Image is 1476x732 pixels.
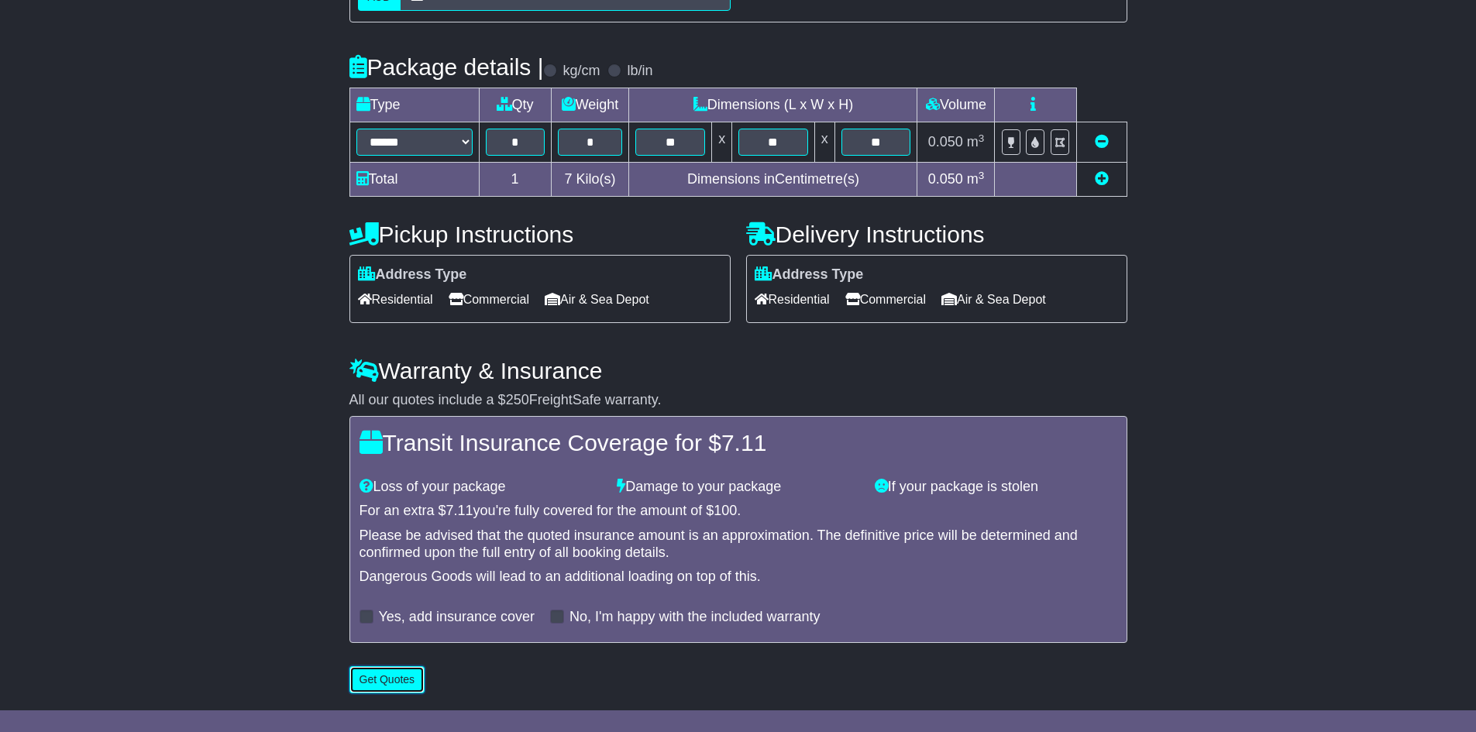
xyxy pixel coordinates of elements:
span: 100 [714,503,737,518]
span: 0.050 [928,134,963,149]
label: Address Type [755,266,864,284]
span: Air & Sea Depot [941,287,1046,311]
td: Kilo(s) [551,163,629,197]
span: 7.11 [721,430,766,455]
span: m [967,171,985,187]
span: m [967,134,985,149]
td: Dimensions (L x W x H) [629,88,917,122]
td: x [814,122,834,163]
span: Commercial [449,287,529,311]
td: Weight [551,88,629,122]
label: kg/cm [563,63,600,80]
span: 250 [506,392,529,407]
span: Air & Sea Depot [545,287,649,311]
span: 7 [564,171,572,187]
sup: 3 [979,132,985,144]
div: If your package is stolen [867,479,1125,496]
sup: 3 [979,170,985,181]
h4: Delivery Instructions [746,222,1127,247]
h4: Package details | [349,54,544,80]
span: Commercial [845,287,926,311]
span: Residential [358,287,433,311]
div: Dangerous Goods will lead to an additional loading on top of this. [360,569,1117,586]
label: No, I'm happy with the included warranty [569,609,821,626]
label: Yes, add insurance cover [379,609,535,626]
h4: Transit Insurance Coverage for $ [360,430,1117,455]
a: Add new item [1095,171,1109,187]
span: 7.11 [446,503,473,518]
label: Address Type [358,266,467,284]
h4: Pickup Instructions [349,222,731,247]
div: All our quotes include a $ FreightSafe warranty. [349,392,1127,409]
label: lb/in [627,63,652,80]
td: Total [349,163,479,197]
td: Qty [479,88,551,122]
h4: Warranty & Insurance [349,358,1127,383]
span: 0.050 [928,171,963,187]
a: Remove this item [1095,134,1109,149]
span: Residential [755,287,830,311]
div: Loss of your package [352,479,610,496]
td: Type [349,88,479,122]
div: For an extra $ you're fully covered for the amount of $ . [360,503,1117,520]
td: 1 [479,163,551,197]
div: Damage to your package [609,479,867,496]
button: Get Quotes [349,666,425,693]
td: Volume [917,88,995,122]
td: x [712,122,732,163]
td: Dimensions in Centimetre(s) [629,163,917,197]
div: Please be advised that the quoted insurance amount is an approximation. The definitive price will... [360,528,1117,561]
